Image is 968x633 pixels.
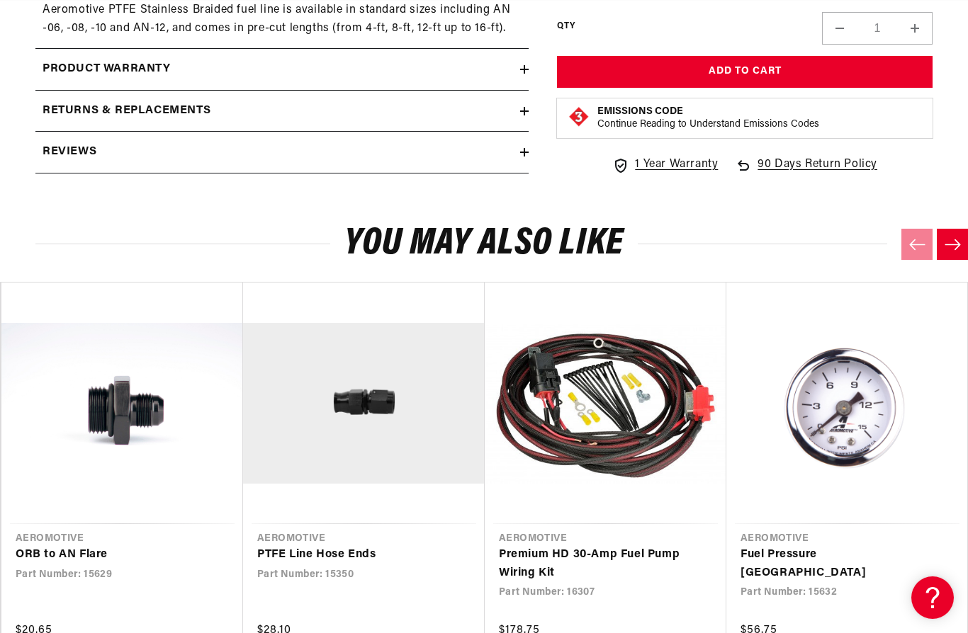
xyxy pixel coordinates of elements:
[35,91,529,132] summary: Returns & replacements
[43,143,96,161] h2: Reviews
[597,105,819,130] button: Emissions CodeContinue Reading to Understand Emissions Codes
[597,105,683,116] strong: Emissions Code
[35,227,933,261] h2: You may also like
[43,102,210,120] h2: Returns & replacements
[16,546,215,564] a: ORB to AN Flare
[735,155,877,188] a: 90 Days Return Policy
[635,155,718,173] span: 1 Year Warranty
[568,105,590,127] img: Emissions code
[901,229,933,260] button: Previous slide
[43,60,171,79] h2: Product warranty
[612,155,718,173] a: 1 Year Warranty
[557,56,933,88] button: Add to Cart
[741,546,940,582] a: Fuel Pressure [GEOGRAPHIC_DATA]
[557,21,575,33] label: QTY
[758,155,877,188] span: 90 Days Return Policy
[35,49,529,90] summary: Product warranty
[257,546,456,564] a: PTFE Line Hose Ends
[499,546,698,582] a: Premium HD 30-Amp Fuel Pump Wiring Kit
[597,118,819,130] p: Continue Reading to Understand Emissions Codes
[35,132,529,173] summary: Reviews
[937,229,968,260] button: Next slide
